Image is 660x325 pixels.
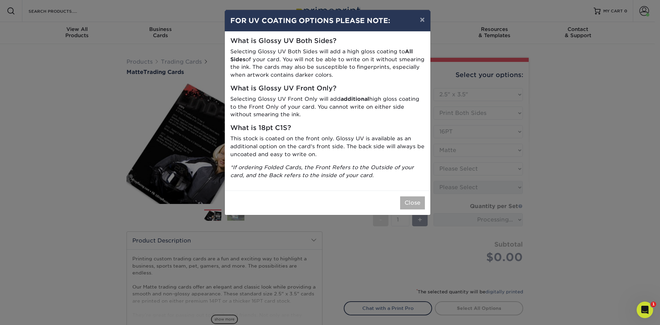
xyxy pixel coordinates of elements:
i: *If ordering Folded Cards, the Front Refers to the Outside of your card, and the Back refers to t... [230,164,414,178]
h5: What is Glossy UV Both Sides? [230,37,425,45]
p: Selecting Glossy UV Both Sides will add a high gloss coating to of your card. You will not be abl... [230,48,425,79]
strong: All Sides [230,48,413,63]
p: Selecting Glossy UV Front Only will add high gloss coating to the Front Only of your card. You ca... [230,95,425,119]
iframe: Intercom live chat [637,302,653,318]
p: This stock is coated on the front only. Glossy UV is available as an additional option on the car... [230,135,425,158]
button: Close [400,196,425,209]
h5: What is 18pt C1S? [230,124,425,132]
h4: FOR UV COATING OPTIONS PLEASE NOTE: [230,15,425,26]
span: 1 [651,302,656,307]
strong: additional [341,96,369,102]
button: × [414,10,430,29]
h5: What is Glossy UV Front Only? [230,85,425,93]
